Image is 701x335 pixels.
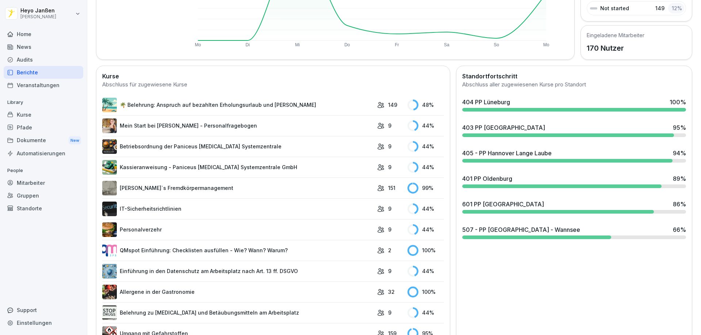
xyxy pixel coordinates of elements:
img: msj3dytn6rmugecro9tfk5p0.png [102,202,117,216]
text: Fr [395,42,399,47]
div: Dokumente [4,134,83,147]
div: 44 % [407,307,444,318]
text: Di [246,42,250,47]
div: Support [4,304,83,316]
text: Mo [195,42,201,47]
p: 32 [388,288,395,296]
a: News [4,40,83,53]
div: 12 % [668,3,684,13]
a: Home [4,28,83,40]
div: 94 % [673,149,686,157]
p: 149 [388,101,397,109]
p: 9 [388,122,391,129]
a: DokumenteNew [4,134,83,147]
div: 404 PP Lüneburg [462,98,510,106]
div: 89 % [673,174,686,183]
a: 🌴 Belehrung: Anspruch auf bezahlten Erholungsurlaub und [PERSON_NAME] [102,98,374,112]
p: 149 [655,4,664,12]
img: erelp9ks1mghlbfzfpgfvnw0.png [102,139,117,154]
p: People [4,165,83,176]
div: 66 % [673,225,686,234]
p: 9 [388,143,391,150]
a: Kassieranweisung - Paniceus [MEDICAL_DATA] Systemzentrale GmbH [102,160,374,175]
a: 404 PP Lüneburg100% [459,95,689,114]
p: 9 [388,205,391,213]
a: IT-Sicherheitsrichtlinien [102,202,374,216]
div: 100 % [407,245,444,256]
p: 151 [388,184,395,192]
a: [PERSON_NAME]`s Fremdkörpermanagement [102,181,374,195]
img: x7xa5977llyo53hf30kzdyol.png [102,264,117,278]
div: Audits [4,53,83,66]
p: 9 [388,226,391,233]
text: Sa [444,42,449,47]
a: 401 PP Oldenburg89% [459,171,689,191]
div: 405 - PP Hannover Lange Laube [462,149,552,157]
a: 405 - PP Hannover Lange Laube94% [459,146,689,165]
div: 601 PP [GEOGRAPHIC_DATA] [462,200,544,209]
a: Veranstaltungen [4,79,83,91]
img: fvkk888r47r6bwfldzgy1v13.png [102,160,117,175]
img: aaay8cu0h1hwaqqp9269xjan.png [102,118,117,133]
div: 100 % [407,287,444,297]
div: 48 % [407,100,444,110]
div: 44 % [407,120,444,131]
a: Gruppen [4,189,83,202]
a: Pfade [4,121,83,134]
a: Automatisierungen [4,147,83,160]
p: 9 [388,163,391,171]
div: 44 % [407,141,444,152]
h2: Kurse [102,72,444,81]
p: Not started [600,4,629,12]
div: 44 % [407,266,444,277]
p: [PERSON_NAME] [20,14,56,19]
div: 44 % [407,162,444,173]
div: 95 % [673,123,686,132]
a: Personalverzehr [102,222,374,237]
a: Allergene in der Gastronomie [102,285,374,299]
a: Standorte [4,202,83,215]
div: 99 % [407,183,444,194]
h2: Standortfortschritt [462,72,686,81]
div: 86 % [673,200,686,209]
a: Einstellungen [4,316,83,329]
div: Abschluss aller zugewiesenen Kurse pro Standort [462,81,686,89]
img: rsy9vu330m0sw5op77geq2rv.png [102,243,117,258]
a: Kurse [4,108,83,121]
a: Berichte [4,66,83,79]
a: 507 - PP [GEOGRAPHIC_DATA] - Wannsee66% [459,222,689,242]
text: Mi [295,42,300,47]
p: Heyo Janßen [20,8,56,14]
div: Abschluss für zugewiesene Kurse [102,81,444,89]
div: 44 % [407,224,444,235]
img: gsgognukgwbtoe3cnlsjjbmw.png [102,285,117,299]
p: 9 [388,267,391,275]
a: Mitarbeiter [4,176,83,189]
a: Einführung in den Datenschutz am Arbeitsplatz nach Art. 13 ff. DSGVO [102,264,374,278]
text: Mo [543,42,549,47]
p: Library [4,97,83,108]
p: 170 Nutzer [587,43,644,54]
div: 507 - PP [GEOGRAPHIC_DATA] - Wannsee [462,225,580,234]
div: 100 % [670,98,686,106]
p: 9 [388,309,391,316]
div: 44 % [407,203,444,214]
div: 403 PP [GEOGRAPHIC_DATA] [462,123,545,132]
a: 403 PP [GEOGRAPHIC_DATA]95% [459,120,689,140]
a: Mein Start bei [PERSON_NAME] - Personalfragebogen [102,118,374,133]
div: New [69,136,81,145]
a: 601 PP [GEOGRAPHIC_DATA]86% [459,197,689,217]
img: chcy4n51endi7ma8fmhszelz.png [102,305,117,320]
p: 2 [388,246,391,254]
a: Betriebsordnung der Paniceus [MEDICAL_DATA] Systemzentrale [102,139,374,154]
